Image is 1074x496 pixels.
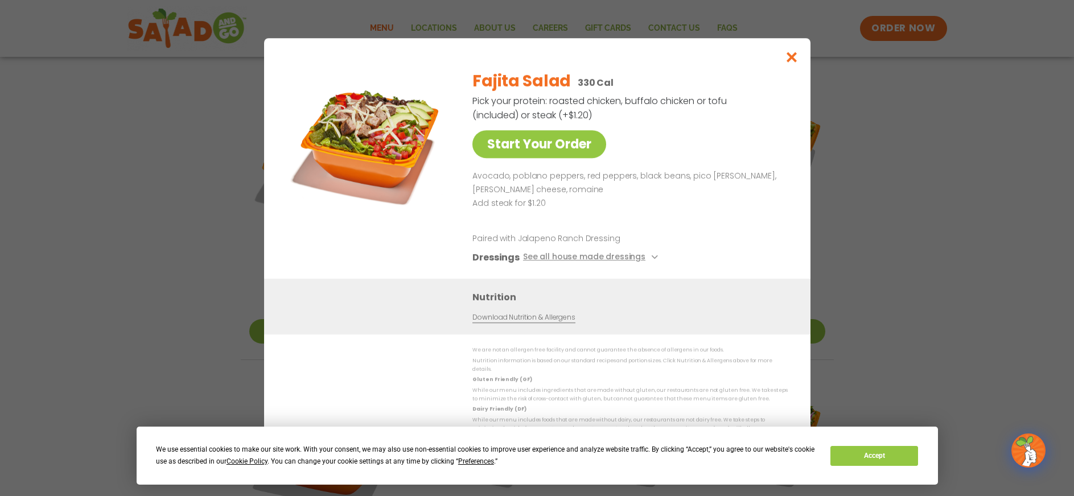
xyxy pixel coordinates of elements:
[773,38,810,76] button: Close modal
[1013,435,1044,466] img: wpChatIcon
[472,251,520,265] h3: Dressings
[472,313,575,324] a: Download Nutrition & Allergens
[458,457,494,465] span: Preferences
[156,444,817,468] div: We use essential cookies to make our site work. With your consent, we may also use non-essential ...
[472,197,783,210] p: Add steak for $1.20
[472,346,788,355] p: We are not an allergen free facility and cannot guarantee the absence of allergens in our foods.
[472,386,788,404] p: While our menu includes ingredients that are made without gluten, our restaurants are not gluten ...
[472,416,788,433] p: While our menu includes foods that are made without dairy, our restaurants are not dairy free. We...
[472,94,729,122] p: Pick your protein: roasted chicken, buffalo chicken or tofu (included) or steak (+$1.20)
[472,170,783,197] p: Avocado, poblano peppers, red peppers, black beans, pico [PERSON_NAME], [PERSON_NAME] cheese, rom...
[290,61,449,220] img: Featured product photo for Fajita Salad
[472,377,532,383] strong: Gluten Friendly (GF)
[578,76,614,90] p: 330 Cal
[472,291,793,305] h3: Nutrition
[522,251,661,265] button: See all house made dressings
[472,130,606,158] a: Start Your Order
[472,69,571,93] h2: Fajita Salad
[472,233,683,245] p: Paired with Jalapeno Ranch Dressing
[137,427,938,485] div: Cookie Consent Prompt
[472,357,788,374] p: Nutrition information is based on our standard recipes and portion sizes. Click Nutrition & Aller...
[472,406,526,413] strong: Dairy Friendly (DF)
[830,446,918,466] button: Accept
[227,457,268,465] span: Cookie Policy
